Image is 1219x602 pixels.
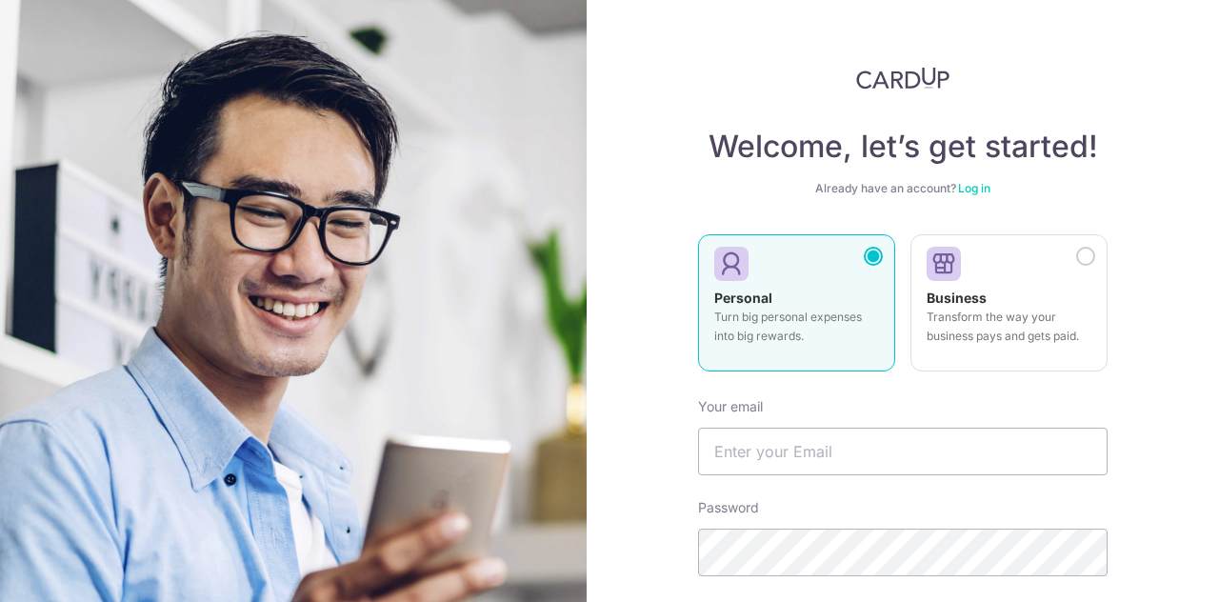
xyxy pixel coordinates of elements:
p: Transform the way your business pays and gets paid. [927,308,1091,346]
strong: Business [927,290,987,306]
h4: Welcome, let’s get started! [698,128,1108,166]
input: Enter your Email [698,428,1108,475]
a: Log in [958,181,990,195]
label: Your email [698,397,763,416]
a: Business Transform the way your business pays and gets paid. [910,234,1108,383]
strong: Personal [714,290,772,306]
a: Personal Turn big personal expenses into big rewards. [698,234,895,383]
img: CardUp Logo [856,67,949,90]
label: Password [698,498,759,517]
div: Already have an account? [698,181,1108,196]
p: Turn big personal expenses into big rewards. [714,308,879,346]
